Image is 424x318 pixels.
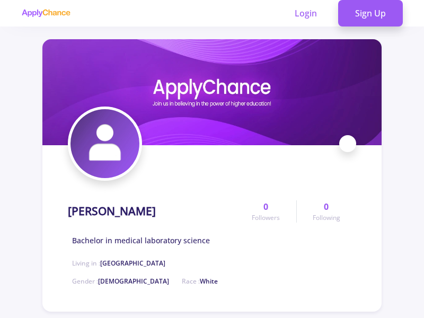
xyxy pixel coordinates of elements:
span: Living in : [72,259,165,268]
span: Followers [252,213,280,223]
span: 0 [263,200,268,213]
span: [DEMOGRAPHIC_DATA] [98,277,169,286]
span: Bachelor in medical laboratory science [72,235,210,246]
span: Race : [182,277,218,286]
span: Gender : [72,277,169,286]
img: applychance logo text only [21,9,70,17]
h1: [PERSON_NAME] [68,205,156,218]
span: Following [313,213,340,223]
span: White [200,277,218,286]
span: 0 [324,200,329,213]
img: Aslancover image [42,39,382,145]
span: [GEOGRAPHIC_DATA] [100,259,165,268]
a: 0Following [296,200,356,223]
a: 0Followers [236,200,296,223]
img: Aslanavatar [70,109,139,178]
